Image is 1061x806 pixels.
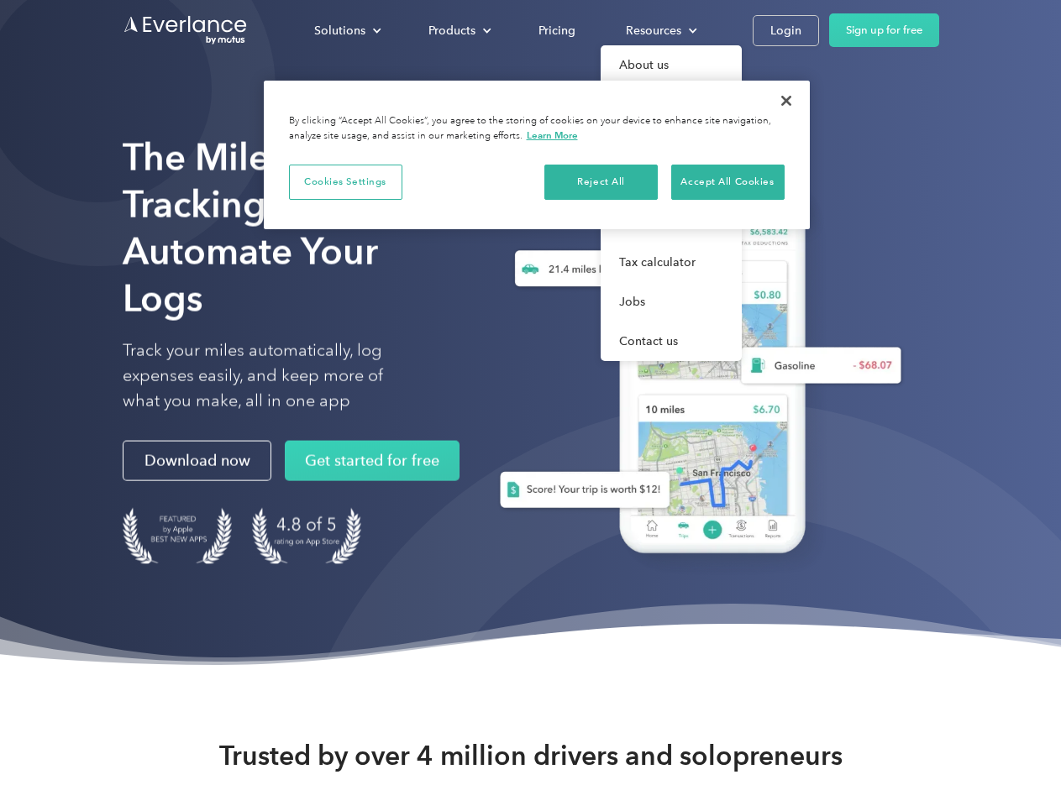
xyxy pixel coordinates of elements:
[538,20,575,41] div: Pricing
[601,282,742,322] a: Jobs
[770,20,801,41] div: Login
[289,165,402,200] button: Cookies Settings
[609,16,711,45] div: Resources
[473,160,915,578] img: Everlance, mileage tracker app, expense tracking app
[123,14,249,46] a: Go to homepage
[412,16,505,45] div: Products
[601,243,742,282] a: Tax calculator
[123,441,271,481] a: Download now
[264,81,810,229] div: Privacy
[601,322,742,361] a: Contact us
[289,114,785,144] div: By clicking “Accept All Cookies”, you agree to the storing of cookies on your device to enhance s...
[601,45,742,85] a: About us
[219,739,843,772] strong: Trusted by over 4 million drivers and solopreneurs
[671,165,785,200] button: Accept All Cookies
[544,165,658,200] button: Reject All
[123,338,423,414] p: Track your miles automatically, log expenses easily, and keep more of what you make, all in one app
[123,508,232,564] img: Badge for Featured by Apple Best New Apps
[829,13,939,47] a: Sign up for free
[285,441,460,481] a: Get started for free
[428,20,475,41] div: Products
[753,15,819,46] a: Login
[252,508,361,564] img: 4.9 out of 5 stars on the app store
[297,16,395,45] div: Solutions
[601,45,742,361] nav: Resources
[264,81,810,229] div: Cookie banner
[768,82,805,119] button: Close
[522,16,592,45] a: Pricing
[527,129,578,141] a: More information about your privacy, opens in a new tab
[626,20,681,41] div: Resources
[314,20,365,41] div: Solutions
